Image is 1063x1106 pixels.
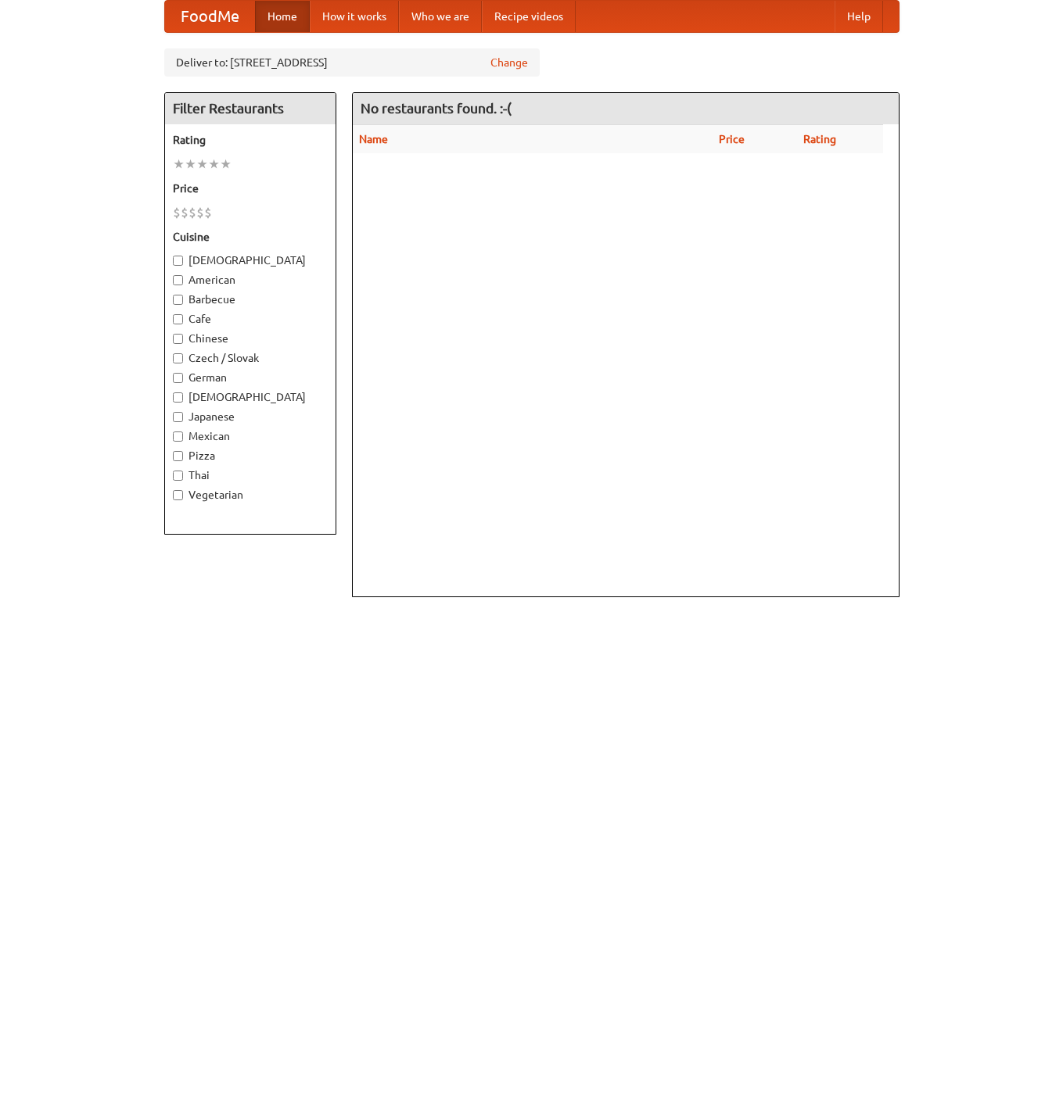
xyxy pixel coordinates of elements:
[835,1,883,32] a: Help
[220,156,232,173] li: ★
[165,1,255,32] a: FoodMe
[173,311,328,327] label: Cafe
[173,487,328,503] label: Vegetarian
[173,490,183,500] input: Vegetarian
[173,471,183,481] input: Thai
[173,451,183,461] input: Pizza
[208,156,220,173] li: ★
[189,204,196,221] li: $
[173,353,183,363] input: Czech / Slovak
[173,132,328,148] h5: Rating
[173,156,185,173] li: ★
[173,409,328,424] label: Japanese
[196,156,208,173] li: ★
[173,334,183,344] input: Chinese
[204,204,212,221] li: $
[173,392,183,403] input: [DEMOGRAPHIC_DATA]
[196,204,204,221] li: $
[173,412,183,422] input: Japanese
[173,314,183,324] input: Cafe
[173,204,181,221] li: $
[490,55,528,70] a: Change
[173,467,328,483] label: Thai
[310,1,399,32] a: How it works
[173,256,183,266] input: [DEMOGRAPHIC_DATA]
[165,93,336,124] h4: Filter Restaurants
[255,1,310,32] a: Home
[173,295,183,305] input: Barbecue
[173,350,328,366] label: Czech / Slovak
[482,1,576,32] a: Recipe videos
[719,133,745,145] a: Price
[185,156,196,173] li: ★
[803,133,836,145] a: Rating
[173,370,328,385] label: German
[359,133,388,145] a: Name
[173,331,328,346] label: Chinese
[399,1,482,32] a: Who we are
[173,448,328,464] label: Pizza
[173,181,328,196] h5: Price
[173,428,328,444] label: Mexican
[173,252,328,268] label: [DEMOGRAPHIC_DATA]
[173,292,328,307] label: Barbecue
[173,272,328,288] label: American
[181,204,189,221] li: $
[164,48,540,77] div: Deliver to: [STREET_ADDRESS]
[173,373,183,383] input: German
[173,389,328,405] label: [DEMOGRAPHIC_DATA]
[173,229,328,245] h5: Cuisine
[173,431,183,442] input: Mexican
[173,275,183,285] input: American
[361,101,512,116] ng-pluralize: No restaurants found. :-(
